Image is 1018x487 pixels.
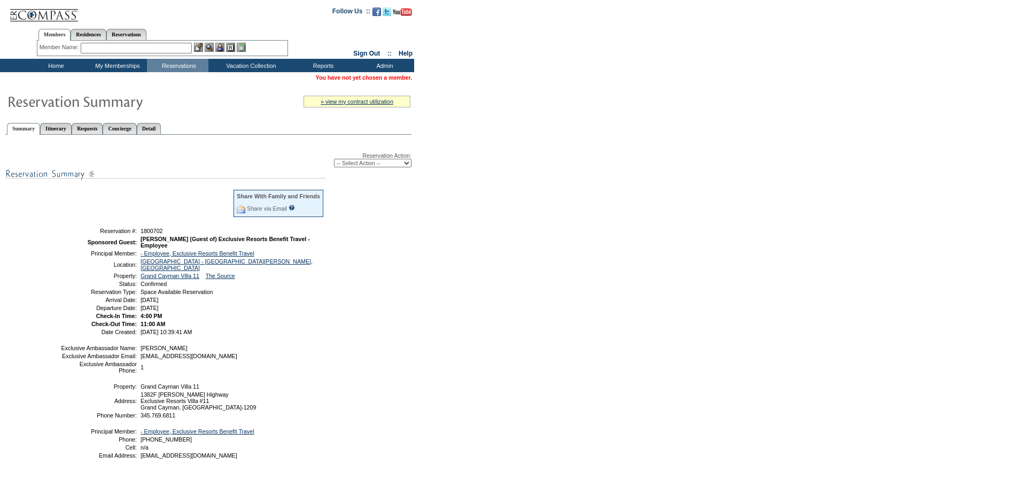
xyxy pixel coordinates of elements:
span: [PERSON_NAME] [141,345,188,351]
a: - Employee, Exclusive Resorts Benefit Travel [141,250,254,257]
a: Members [38,29,71,41]
td: Home [24,59,86,72]
td: Address: [60,391,137,411]
td: Exclusive Ambassador Name: [60,345,137,351]
div: Reservation Action: [5,152,411,167]
td: Reservation #: [60,228,137,234]
span: You have not yet chosen a member. [316,74,412,81]
td: Exclusive Ambassador Phone: [60,361,137,374]
td: Vacation Collection [208,59,291,72]
td: Follow Us :: [332,6,370,19]
td: My Memberships [86,59,147,72]
td: Property: [60,383,137,390]
div: Share With Family and Friends [237,193,320,199]
td: Email Address: [60,452,137,459]
a: Sign Out [353,50,380,57]
a: Residences [71,29,106,40]
span: [EMAIL_ADDRESS][DOMAIN_NAME] [141,353,237,359]
span: 1 [141,364,144,370]
span: [PERSON_NAME] (Guest of) Exclusive Resorts Benefit Travel - Employee [141,236,310,249]
td: Property: [60,273,137,279]
td: Reservation Type: [60,289,137,295]
span: [PHONE_NUMBER] [141,436,192,443]
td: Phone Number: [60,412,137,419]
a: - Employee, Exclusive Resorts Benefit Travel [141,428,254,435]
span: Space Available Reservation [141,289,213,295]
span: Confirmed [141,281,167,287]
td: Principal Member: [60,428,137,435]
img: Subscribe to our YouTube Channel [393,8,412,16]
td: Principal Member: [60,250,137,257]
span: :: [387,50,392,57]
a: Reservations [106,29,146,40]
a: Help [399,50,413,57]
span: 345.769.6811 [141,412,175,419]
td: Reports [291,59,353,72]
td: Admin [353,59,414,72]
a: Requests [72,123,103,134]
a: Share via Email [247,205,287,212]
a: Detail [137,123,161,134]
span: 1382F [PERSON_NAME] Highway Exclusive Resorts Villa #11 Grand Cayman, [GEOGRAPHIC_DATA]-1209 [141,391,256,411]
img: b_edit.gif [194,43,203,52]
td: Exclusive Ambassador Email: [60,353,137,359]
td: Date Created: [60,329,137,335]
img: View [205,43,214,52]
img: Reservaton Summary [7,90,221,112]
img: Follow us on Twitter [383,7,391,16]
span: [DATE] 10:39:41 AM [141,329,192,335]
img: Reservations [226,43,235,52]
td: Departure Date: [60,305,137,311]
img: subTtlResSummary.gif [5,167,326,181]
td: Status: [60,281,137,287]
img: Impersonate [215,43,224,52]
img: b_calculator.gif [237,43,246,52]
span: 4:00 PM [141,313,162,319]
span: [EMAIL_ADDRESS][DOMAIN_NAME] [141,452,237,459]
span: [DATE] [141,297,159,303]
td: Reservations [147,59,208,72]
td: Cell: [60,444,137,451]
a: The Source [206,273,235,279]
div: Member Name: [40,43,81,52]
a: Summary [7,123,40,135]
a: Concierge [103,123,136,134]
strong: Check-In Time: [96,313,137,319]
span: 11:00 AM [141,321,165,327]
a: Subscribe to our YouTube Channel [393,11,412,17]
strong: Sponsored Guest: [88,239,137,245]
a: [GEOGRAPHIC_DATA] - [GEOGRAPHIC_DATA][PERSON_NAME], [GEOGRAPHIC_DATA] [141,258,313,271]
td: Phone: [60,436,137,443]
td: Arrival Date: [60,297,137,303]
td: Location: [60,258,137,271]
input: What is this? [289,205,295,211]
a: Grand Cayman Villa 11 [141,273,199,279]
span: 1800702 [141,228,163,234]
strong: Check-Out Time: [91,321,137,327]
span: Grand Cayman Villa 11 [141,383,199,390]
span: n/a [141,444,149,451]
a: » view my contract utilization [321,98,393,105]
a: Itinerary [40,123,72,134]
a: Follow us on Twitter [383,11,391,17]
img: Become our fan on Facebook [372,7,381,16]
span: [DATE] [141,305,159,311]
a: Become our fan on Facebook [372,11,381,17]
